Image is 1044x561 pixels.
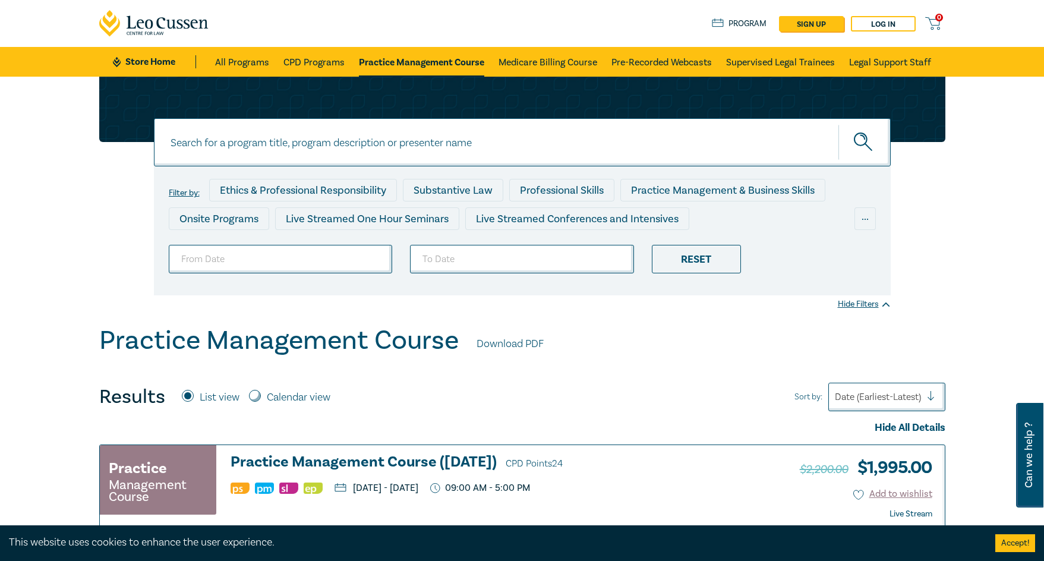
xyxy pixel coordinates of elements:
[267,390,330,405] label: Calendar view
[255,483,274,494] img: Practice Management & Business Skills
[231,454,719,472] a: Practice Management Course ([DATE]) CPD Points24
[109,458,167,479] h3: Practice
[335,483,418,493] p: [DATE] - [DATE]
[712,17,767,30] a: Program
[275,207,459,230] div: Live Streamed One Hour Seminars
[499,47,597,77] a: Medicare Billing Course
[652,245,741,273] div: Reset
[169,207,269,230] div: Onsite Programs
[853,487,932,501] button: Add to wishlist
[215,47,269,77] a: All Programs
[169,245,393,273] input: From Date
[363,236,500,259] div: Pre-Recorded Webcasts
[403,179,503,201] div: Substantive Law
[935,14,943,21] span: 0
[359,47,484,77] a: Practice Management Course
[279,483,298,494] img: Substantive Law
[726,47,835,77] a: Supervised Legal Trainees
[209,179,397,201] div: Ethics & Professional Responsibility
[849,47,931,77] a: Legal Support Staff
[200,390,239,405] label: List view
[779,16,844,31] a: sign up
[611,47,712,77] a: Pre-Recorded Webcasts
[430,483,531,494] p: 09:00 AM - 5:00 PM
[465,207,689,230] div: Live Streamed Conferences and Intensives
[231,483,250,494] img: Professional Skills
[620,179,825,201] div: Practice Management & Business Skills
[794,390,822,404] span: Sort by:
[506,236,636,259] div: 10 CPD Point Packages
[99,385,165,409] h4: Results
[9,535,977,550] div: This website uses cookies to enhance the user experience.
[283,47,345,77] a: CPD Programs
[99,325,459,356] h1: Practice Management Course
[231,454,719,472] h3: Practice Management Course ([DATE])
[169,236,357,259] div: Live Streamed Practical Workshops
[642,236,751,259] div: National Programs
[838,298,891,310] div: Hide Filters
[800,454,932,481] h3: $ 1,995.00
[169,188,200,198] label: Filter by:
[99,420,945,436] div: Hide All Details
[1023,410,1034,500] span: Can we help ?
[509,179,614,201] div: Professional Skills
[410,245,634,273] input: To Date
[995,534,1035,552] button: Accept cookies
[890,509,932,519] strong: Live Stream
[113,55,195,68] a: Store Home
[304,483,323,494] img: Ethics & Professional Responsibility
[854,207,876,230] div: ...
[851,16,916,31] a: Log in
[800,462,849,477] span: $2,200.00
[109,479,207,503] small: Management Course
[835,390,837,404] input: Sort by
[154,118,891,166] input: Search for a program title, program description or presenter name
[506,458,563,469] span: CPD Points 24
[477,336,544,352] a: Download PDF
